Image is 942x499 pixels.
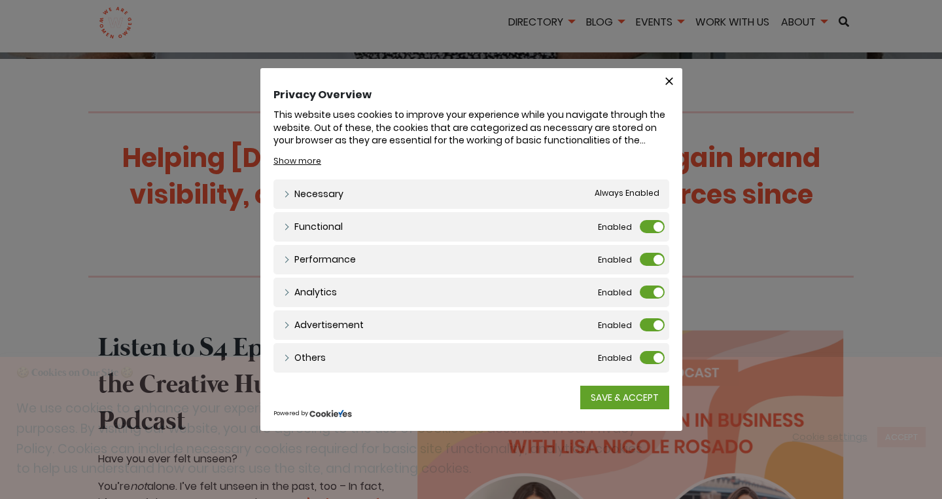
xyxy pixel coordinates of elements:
[283,253,356,267] a: Performance
[580,386,669,409] a: SAVE & ACCEPT
[273,155,321,167] a: Show more
[273,88,669,102] h4: Privacy Overview
[283,220,343,234] a: Functional
[283,187,343,201] a: Necessary
[283,351,326,365] a: Others
[595,187,659,201] span: Always Enabled
[273,409,669,418] div: Powered by
[273,109,669,147] div: This website uses cookies to improve your experience while you navigate through the website. Out ...
[309,409,352,418] img: CookieYes Logo
[283,318,364,332] a: Advertisement
[283,286,337,299] a: Analytics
